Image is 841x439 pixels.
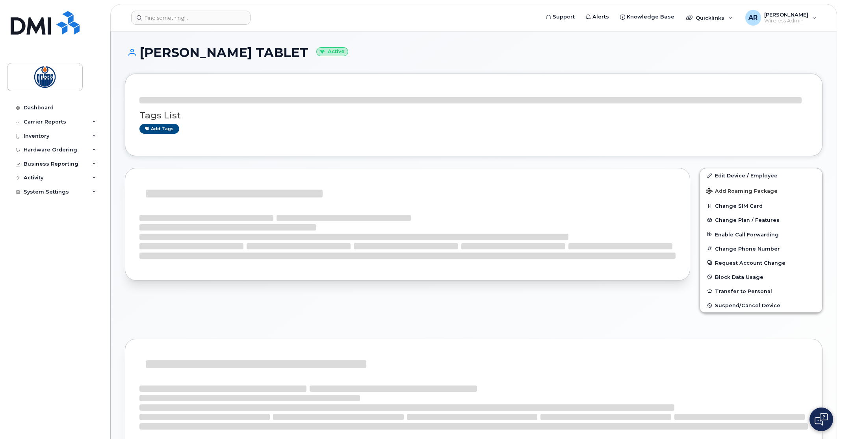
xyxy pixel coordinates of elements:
button: Change Phone Number [700,242,822,256]
button: Enable Call Forwarding [700,227,822,242]
a: Edit Device / Employee [700,168,822,183]
span: Suspend/Cancel Device [715,303,780,308]
button: Change SIM Card [700,199,822,213]
h3: Tags List [139,111,808,120]
button: Change Plan / Features [700,213,822,227]
button: Add Roaming Package [700,183,822,199]
h1: [PERSON_NAME] TABLET [125,46,822,59]
button: Request Account Change [700,256,822,270]
span: Add Roaming Package [706,188,778,196]
small: Active [316,47,348,56]
button: Suspend/Cancel Device [700,298,822,312]
a: Add tags [139,124,179,134]
span: Change Plan / Features [715,217,780,223]
img: Open chat [815,413,828,426]
button: Block Data Usage [700,270,822,284]
span: Enable Call Forwarding [715,231,779,237]
button: Transfer to Personal [700,284,822,298]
